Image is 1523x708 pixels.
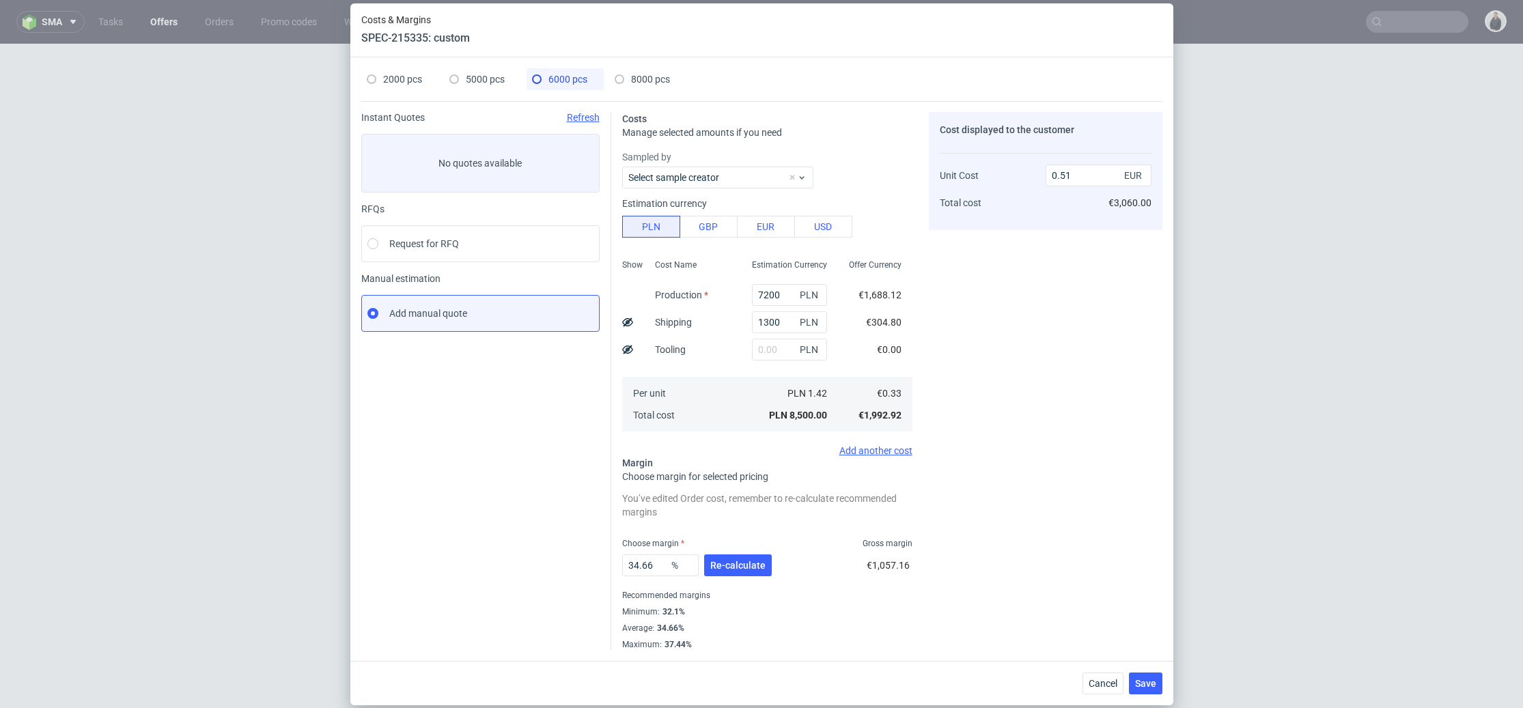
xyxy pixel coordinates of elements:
[361,14,470,25] span: Costs & Margins
[1135,679,1156,688] span: Save
[863,538,912,549] span: Gross margin
[1082,672,1123,694] button: Cancel
[787,388,827,399] span: PLN 1.42
[622,471,768,482] span: Choose margin for selected pricing
[752,284,827,306] input: 0.00
[662,639,692,650] div: 37.44%
[655,344,686,355] label: Tooling
[622,150,912,164] label: Sampled by
[1121,166,1149,185] span: EUR
[1129,672,1162,694] button: Save
[631,74,670,85] span: 8000 pcs
[361,31,470,46] header: SPEC-215335: custom
[622,198,707,209] label: Estimation currency
[622,127,782,138] span: Manage selected amounts if you need
[655,259,697,270] span: Cost Name
[769,410,827,421] span: PLN 8,500.00
[940,170,979,181] span: Unit Cost
[622,445,912,456] div: Add another cost
[1089,679,1117,688] span: Cancel
[794,216,852,238] button: USD
[797,340,824,359] span: PLN
[655,317,692,328] label: Shipping
[548,74,587,85] span: 6000 pcs
[797,285,824,305] span: PLN
[752,259,827,270] span: Estimation Currency
[633,410,675,421] span: Total cost
[622,489,912,522] div: You’ve edited Order cost, remember to re-calculate recommended margins
[660,606,685,617] div: 32.1%
[389,307,467,320] span: Add manual quote
[866,317,902,328] span: €304.80
[655,289,708,300] label: Production
[752,311,827,333] input: 0.00
[622,587,912,604] div: Recommended margins
[628,172,719,183] label: Select sample creator
[361,273,600,284] span: Manual estimation
[940,124,1074,135] span: Cost displayed to the customer
[622,620,912,636] div: Average :
[622,636,912,650] div: Maximum :
[622,554,699,576] input: 0.00
[877,388,902,399] span: €0.33
[858,410,902,421] span: €1,992.92
[622,539,684,548] label: Choose margin
[704,554,772,576] button: Re-calculate
[567,112,600,123] span: Refresh
[669,556,696,575] span: %
[622,216,680,238] button: PLN
[389,237,459,251] span: Request for RFQ
[361,134,600,193] label: No quotes available
[633,388,666,399] span: Per unit
[361,112,600,123] div: Instant Quotes
[361,203,600,214] div: RFQs
[737,216,795,238] button: EUR
[877,344,902,355] span: €0.00
[622,113,647,124] span: Costs
[940,197,981,208] span: Total cost
[867,560,910,571] span: €1,057.16
[849,259,902,270] span: Offer Currency
[1108,197,1151,208] span: €3,060.00
[680,216,738,238] button: GBP
[654,623,684,634] div: 34.66%
[466,74,505,85] span: 5000 pcs
[797,313,824,332] span: PLN
[622,604,912,620] div: Minimum :
[858,289,902,300] span: €1,688.12
[622,457,653,468] span: Margin
[383,74,422,85] span: 2000 pcs
[710,561,766,570] span: Re-calculate
[752,339,827,360] input: 0.00
[622,259,643,270] span: Show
